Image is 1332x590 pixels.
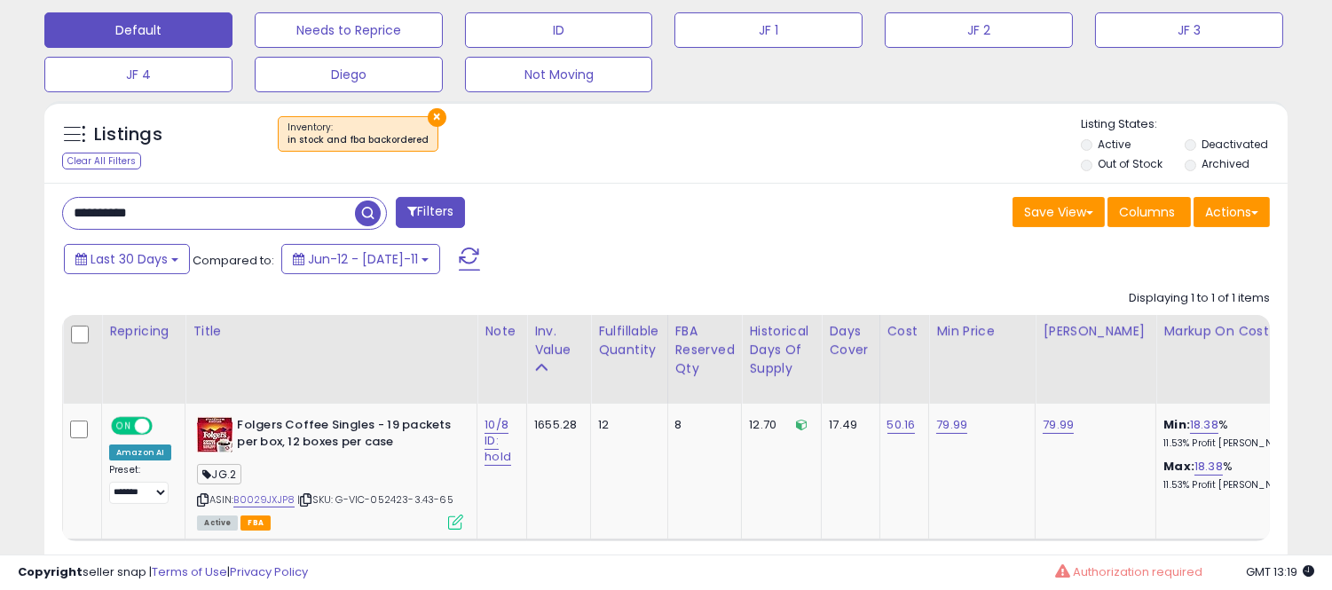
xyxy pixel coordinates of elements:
[885,12,1073,48] button: JF 2
[193,252,274,269] span: Compared to:
[534,322,583,359] div: Inv. value
[887,416,916,434] a: 50.16
[1190,416,1218,434] a: 18.38
[94,122,162,147] h5: Listings
[109,322,177,341] div: Repricing
[1107,197,1191,227] button: Columns
[288,134,429,146] div: in stock and fba backordered
[485,416,511,466] a: 10/8 ID: hold
[193,322,469,341] div: Title
[1098,137,1131,152] label: Active
[1163,417,1311,450] div: %
[396,197,465,228] button: Filters
[1043,416,1074,434] a: 79.99
[1081,116,1288,133] p: Listing States:
[936,322,1028,341] div: Min Price
[749,417,808,433] div: 12.70
[674,12,863,48] button: JF 1
[240,515,271,531] span: FBA
[1073,563,1202,580] span: Authorization required
[152,563,227,580] a: Terms of Use
[109,464,171,504] div: Preset:
[1013,197,1105,227] button: Save View
[197,464,241,484] span: JG.2
[18,564,308,581] div: seller snap | |
[255,57,443,92] button: Diego
[829,417,865,433] div: 17.49
[829,322,871,359] div: Days Cover
[91,250,168,268] span: Last 30 Days
[233,492,295,507] a: B0029JXJP8
[598,417,653,433] div: 12
[297,492,453,507] span: | SKU: G-VIC-052423-3.43-65
[749,322,814,378] div: Historical Days Of Supply
[64,244,190,274] button: Last 30 Days
[1043,322,1148,341] div: [PERSON_NAME]
[1163,458,1194,475] b: Max:
[288,121,429,147] span: Inventory :
[1246,563,1314,580] span: 2025-08-11 13:19 GMT
[1194,197,1270,227] button: Actions
[281,244,440,274] button: Jun-12 - [DATE]-11
[150,419,178,434] span: OFF
[62,153,141,169] div: Clear All Filters
[887,322,922,341] div: Cost
[675,417,729,433] div: 8
[1163,479,1311,492] p: 11.53% Profit [PERSON_NAME]
[44,12,233,48] button: Default
[109,444,171,460] div: Amazon AI
[534,417,577,433] div: 1655.28
[1163,437,1311,450] p: 11.53% Profit [PERSON_NAME]
[1194,458,1223,476] a: 18.38
[1163,322,1317,341] div: Markup on Cost
[675,322,735,378] div: FBA Reserved Qty
[308,250,418,268] span: Jun-12 - [DATE]-11
[1202,156,1249,171] label: Archived
[1156,315,1325,404] th: The percentage added to the cost of goods (COGS) that forms the calculator for Min & Max prices.
[113,419,135,434] span: ON
[1095,12,1283,48] button: JF 3
[1163,459,1311,492] div: %
[197,515,238,531] span: All listings currently available for purchase on Amazon
[428,108,446,127] button: ×
[255,12,443,48] button: Needs to Reprice
[936,416,967,434] a: 79.99
[197,417,233,452] img: 517nnqFSUYL._SL40_.jpg
[465,12,653,48] button: ID
[18,563,83,580] strong: Copyright
[485,322,519,341] div: Note
[44,57,233,92] button: JF 4
[465,57,653,92] button: Not Moving
[1163,416,1190,433] b: Min:
[1098,156,1163,171] label: Out of Stock
[1129,290,1270,307] div: Displaying 1 to 1 of 1 items
[197,417,463,528] div: ASIN:
[1202,137,1268,152] label: Deactivated
[237,417,453,454] b: Folgers Coffee Singles - 19 packets per box, 12 boxes per case
[598,322,659,359] div: Fulfillable Quantity
[1119,203,1175,221] span: Columns
[230,563,308,580] a: Privacy Policy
